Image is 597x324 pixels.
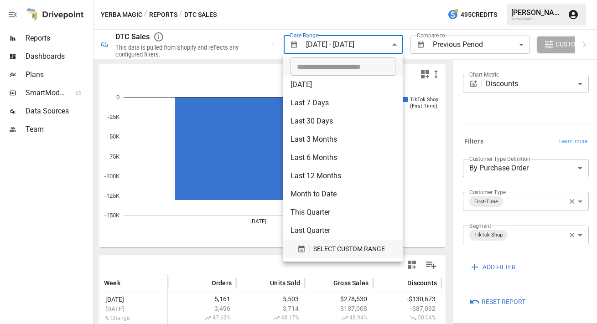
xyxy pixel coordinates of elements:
[283,203,403,221] li: This Quarter
[313,243,385,255] span: SELECT CUSTOM RANGE
[283,149,403,167] li: Last 6 Months
[283,130,403,149] li: Last 3 Months
[291,240,395,258] button: SELECT CUSTOM RANGE
[283,76,403,94] li: [DATE]
[283,112,403,130] li: Last 30 Days
[283,221,403,240] li: Last Quarter
[283,167,403,185] li: Last 12 Months
[283,185,403,203] li: Month to Date
[283,94,403,112] li: Last 7 Days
